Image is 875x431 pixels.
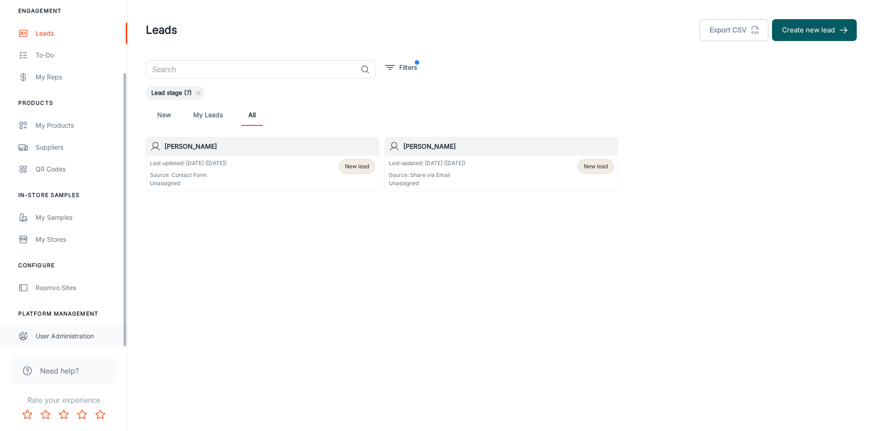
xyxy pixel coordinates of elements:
div: My Stores [36,234,118,244]
div: My Products [36,120,118,130]
h6: [PERSON_NAME] [165,141,375,151]
a: [PERSON_NAME]Last updated: [DATE] ([DATE])Source: Share via EmailUnassignedNew lead [385,137,618,192]
h1: Leads [146,22,177,38]
a: My Leads [193,104,223,126]
span: New lead [345,162,369,171]
p: Unassigned [150,179,226,187]
p: Unassigned [389,179,465,187]
h6: [PERSON_NAME] [403,141,614,151]
a: New [153,104,175,126]
input: Search [146,60,357,78]
a: [PERSON_NAME]Last updated: [DATE] ([DATE])Source: Contact FormUnassignedNew lead [146,137,379,192]
p: Source: Share via Email [389,171,465,179]
span: Lead stage (7) [146,88,197,98]
p: Last updated: [DATE] ([DATE]) [150,159,226,167]
div: Lead stage (7) [146,86,204,100]
a: All [241,104,263,126]
p: Last updated: [DATE] ([DATE]) [389,159,465,167]
div: QR Codes [36,164,118,174]
button: filter [383,60,419,75]
div: My Samples [36,213,118,223]
p: Source: Contact Form [150,171,226,179]
button: Export CSV [700,19,768,41]
p: Filters [399,62,417,73]
div: Suppliers [36,142,118,152]
span: New lead [584,162,608,171]
button: Create new lead [772,19,857,41]
div: Leads [36,28,118,38]
div: My Reps [36,72,118,82]
div: To-do [36,50,118,60]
